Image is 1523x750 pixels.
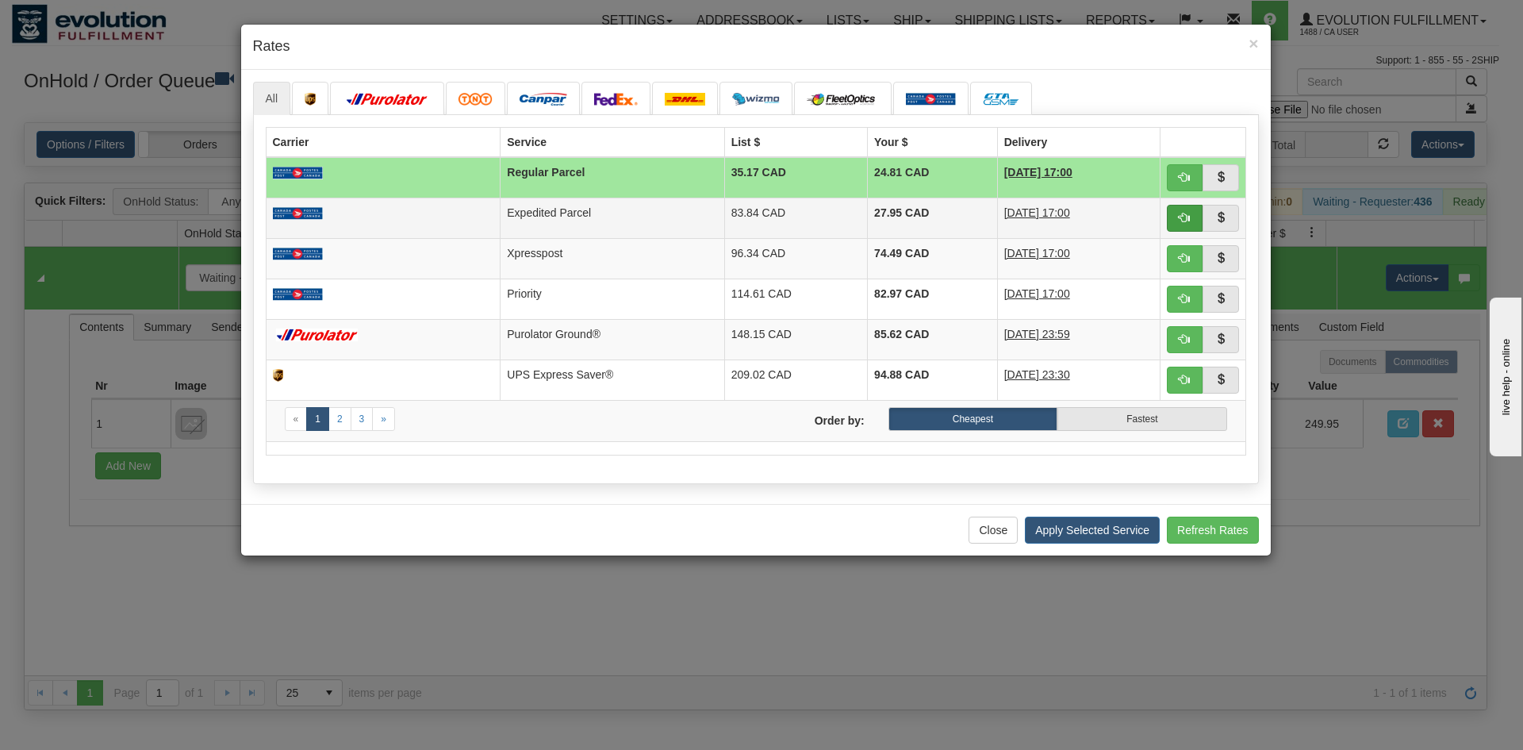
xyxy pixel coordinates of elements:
span: [DATE] 23:30 [1004,368,1070,381]
img: CarrierLogo_10191.png [983,93,1019,106]
label: Cheapest [888,407,1057,431]
h4: Rates [253,37,1259,57]
td: 85.62 CAD [868,319,998,360]
th: List $ [724,127,867,157]
label: Fastest [1057,407,1226,431]
td: Priority [501,279,724,319]
span: [DATE] 17:00 [1004,247,1070,260]
th: Your $ [868,127,998,157]
img: FedEx.png [594,93,639,106]
img: purolator.png [343,93,432,106]
img: Canada_post.png [273,167,323,179]
span: » [381,413,386,425]
button: Close [969,517,1018,544]
img: ups.png [305,93,316,106]
td: UPS Express Saver® [501,360,724,400]
img: Canada_post.png [273,207,323,220]
img: Canada_post.png [906,93,956,106]
td: 5 Days [997,198,1160,238]
td: Xpresspost [501,238,724,279]
span: × [1249,34,1258,52]
th: Delivery [997,127,1160,157]
td: 2 Days [997,279,1160,319]
img: Canada_post.png [273,248,323,260]
a: Next [372,407,395,431]
span: [DATE] 17:00 [1004,287,1070,300]
td: 2 Days [997,238,1160,279]
span: [DATE] 17:00 [1004,166,1072,179]
button: Refresh Rates [1167,517,1258,544]
img: Canada_post.png [273,288,323,301]
label: Order by: [756,407,877,429]
td: Purolator Ground® [501,319,724,360]
td: 94.88 CAD [868,360,998,400]
span: « [293,413,299,425]
td: Expedited Parcel [501,198,724,238]
iframe: chat widget [1487,294,1521,456]
img: tnt.png [458,93,493,106]
a: 1 [306,407,329,431]
span: [DATE] 17:00 [1004,206,1070,219]
td: 35.17 CAD [724,157,867,198]
td: 7 Days [997,157,1160,198]
td: 209.02 CAD [724,360,867,400]
td: 74.49 CAD [868,238,998,279]
span: [DATE] 23:59 [1004,328,1070,340]
div: live help - online [12,13,147,25]
td: 96.34 CAD [724,238,867,279]
th: Service [501,127,724,157]
img: campar.png [520,93,567,106]
button: Apply Selected Service [1025,517,1160,544]
td: 148.15 CAD [724,319,867,360]
td: Regular Parcel [501,157,724,198]
img: dhl.png [665,93,705,106]
td: 3 Days [997,360,1160,400]
td: 83.84 CAD [724,198,867,238]
img: wizmo.png [732,93,780,106]
td: 4 Days [997,319,1160,360]
td: 24.81 CAD [868,157,998,198]
button: Close [1249,35,1258,52]
a: 3 [351,407,374,431]
img: purolator.png [273,329,362,341]
a: 2 [328,407,351,431]
img: CarrierLogo_10182.png [807,93,879,106]
a: Previous [285,407,308,431]
th: Carrier [266,127,501,157]
td: 27.95 CAD [868,198,998,238]
td: 114.61 CAD [724,279,867,319]
a: All [253,82,291,115]
img: ups.png [273,369,284,382]
td: 82.97 CAD [868,279,998,319]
